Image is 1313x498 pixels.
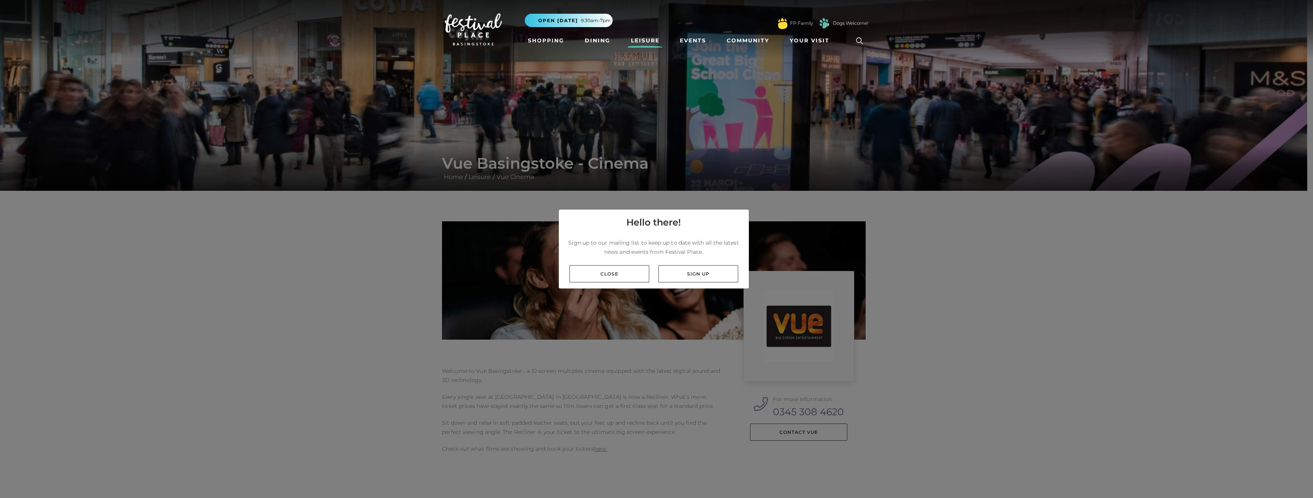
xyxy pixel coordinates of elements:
[790,37,829,45] span: Your Visit
[658,265,738,282] a: Sign up
[445,13,502,45] img: Festival Place Logo
[525,34,567,48] a: Shopping
[787,34,836,48] a: Your Visit
[582,34,613,48] a: Dining
[628,34,663,48] a: Leisure
[565,238,743,256] p: Sign up to our mailing list to keep up to date with all the latest news and events from Festival ...
[790,20,813,27] a: FP Family
[538,17,578,24] span: Open [DATE]
[677,34,709,48] a: Events
[724,34,772,48] a: Community
[581,17,611,24] span: 9.30am-7pm
[833,20,868,27] a: Dogs Welcome!
[569,265,649,282] a: Close
[626,216,681,229] h4: Hello there!
[525,14,613,27] button: Open [DATE] 9.30am-7pm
